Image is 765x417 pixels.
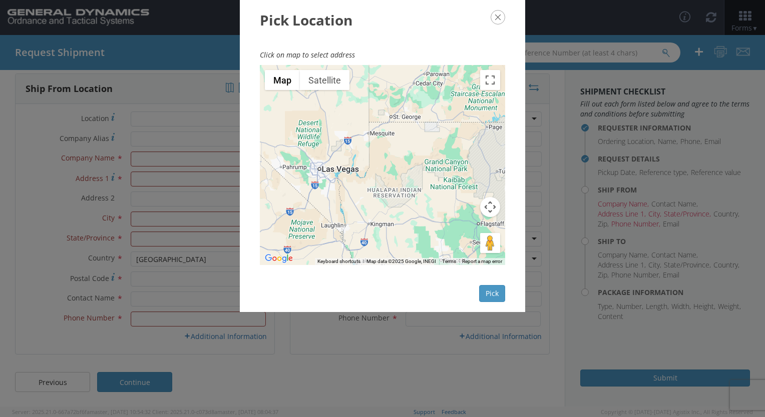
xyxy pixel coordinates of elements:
a: Terms [442,258,456,264]
span: Map data ©2025 Google, INEGI [366,258,436,264]
button: Show street map [265,70,300,90]
button: Drag Pegman onto the map to open Street View [480,233,500,253]
button: Keyboard shortcuts [317,258,360,265]
button: Pick [479,285,505,302]
a: Open this area in Google Maps (opens a new window) [262,252,295,265]
a: Report a map error [462,258,502,264]
h3: Pick Location [260,10,505,30]
button: Show satellite imagery [300,70,349,90]
i: Click on map to select address [260,50,355,59]
button: Map camera controls [480,197,500,217]
button: Toggle fullscreen view [480,70,500,90]
img: Google [262,252,295,265]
